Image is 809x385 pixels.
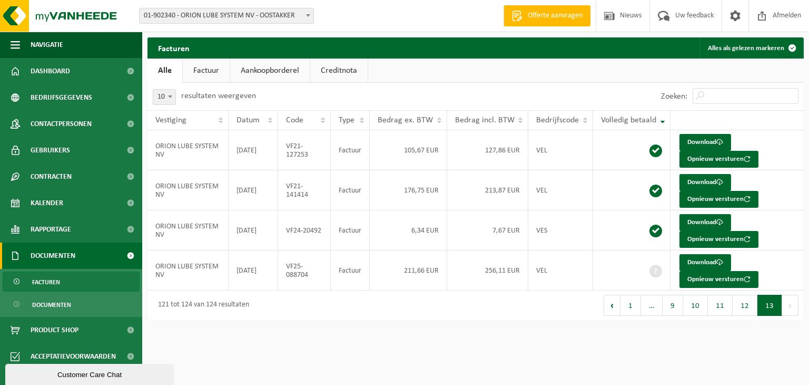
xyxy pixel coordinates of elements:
span: Acceptatievoorwaarden [31,343,116,370]
span: 10 [153,90,175,104]
button: Previous [604,295,620,316]
span: Facturen [32,272,60,292]
button: 12 [733,295,757,316]
span: Contracten [31,163,72,190]
button: Next [782,295,798,316]
a: Alle [147,59,182,83]
td: Factuur [331,210,370,251]
td: VF24-20492 [278,210,330,251]
td: 105,67 EUR [370,130,447,170]
span: Gebruikers [31,137,70,163]
button: Opnieuw versturen [679,231,758,248]
a: Offerte aanvragen [504,5,590,26]
td: ORION LUBE SYSTEM NV [147,210,229,251]
td: Factuur [331,251,370,291]
span: Product Shop [31,317,78,343]
td: [DATE] [229,130,278,170]
button: 13 [757,295,782,316]
td: VEL [528,251,593,291]
span: Bedrag incl. BTW [455,116,515,124]
button: Opnieuw versturen [679,271,758,288]
td: 7,67 EUR [447,210,529,251]
button: 9 [663,295,683,316]
label: resultaten weergeven [181,92,256,100]
span: Documenten [31,243,75,269]
span: Datum [236,116,260,124]
span: 01-902340 - ORION LUBE SYSTEM NV - OOSTAKKER [140,8,313,23]
a: Download [679,134,731,151]
a: Download [679,254,731,271]
div: 121 tot 124 van 124 resultaten [153,296,249,315]
a: Aankoopborderel [230,59,310,83]
span: Documenten [32,295,71,315]
button: Opnieuw versturen [679,151,758,168]
span: Type [339,116,354,124]
a: Documenten [3,294,140,314]
td: 213,87 EUR [447,170,529,210]
td: [DATE] [229,170,278,210]
td: ORION LUBE SYSTEM NV [147,170,229,210]
td: 176,75 EUR [370,170,447,210]
span: 01-902340 - ORION LUBE SYSTEM NV - OOSTAKKER [139,8,314,24]
td: Factuur [331,170,370,210]
h2: Facturen [147,37,200,58]
td: VES [528,210,593,251]
td: VF21-141414 [278,170,330,210]
span: Bedrag ex. BTW [378,116,433,124]
a: Download [679,174,731,191]
span: Navigatie [31,32,63,58]
span: Volledig betaald [601,116,656,124]
td: 256,11 EUR [447,251,529,291]
span: Code [286,116,303,124]
span: Bedrijfscode [536,116,579,124]
span: Kalender [31,190,63,216]
td: VEL [528,170,593,210]
button: 10 [683,295,708,316]
td: Factuur [331,130,370,170]
span: 10 [153,89,176,105]
span: … [641,295,663,316]
iframe: chat widget [5,362,176,385]
td: ORION LUBE SYSTEM NV [147,251,229,291]
button: 11 [708,295,733,316]
span: Offerte aanvragen [525,11,585,21]
td: ORION LUBE SYSTEM NV [147,130,229,170]
span: Bedrijfsgegevens [31,84,92,111]
a: Facturen [3,272,140,292]
a: Creditnota [310,59,368,83]
button: Opnieuw versturen [679,191,758,208]
td: 211,66 EUR [370,251,447,291]
button: 1 [620,295,641,316]
span: Dashboard [31,58,70,84]
td: [DATE] [229,210,278,251]
label: Zoeken: [661,92,687,101]
span: Vestiging [155,116,186,124]
td: 127,86 EUR [447,130,529,170]
td: [DATE] [229,251,278,291]
a: Factuur [183,59,230,83]
td: VF25-088704 [278,251,330,291]
td: VF21-127253 [278,130,330,170]
td: VEL [528,130,593,170]
td: 6,34 EUR [370,210,447,251]
span: Contactpersonen [31,111,92,137]
button: Alles als gelezen markeren [699,37,803,59]
span: Rapportage [31,216,71,243]
a: Download [679,214,731,231]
